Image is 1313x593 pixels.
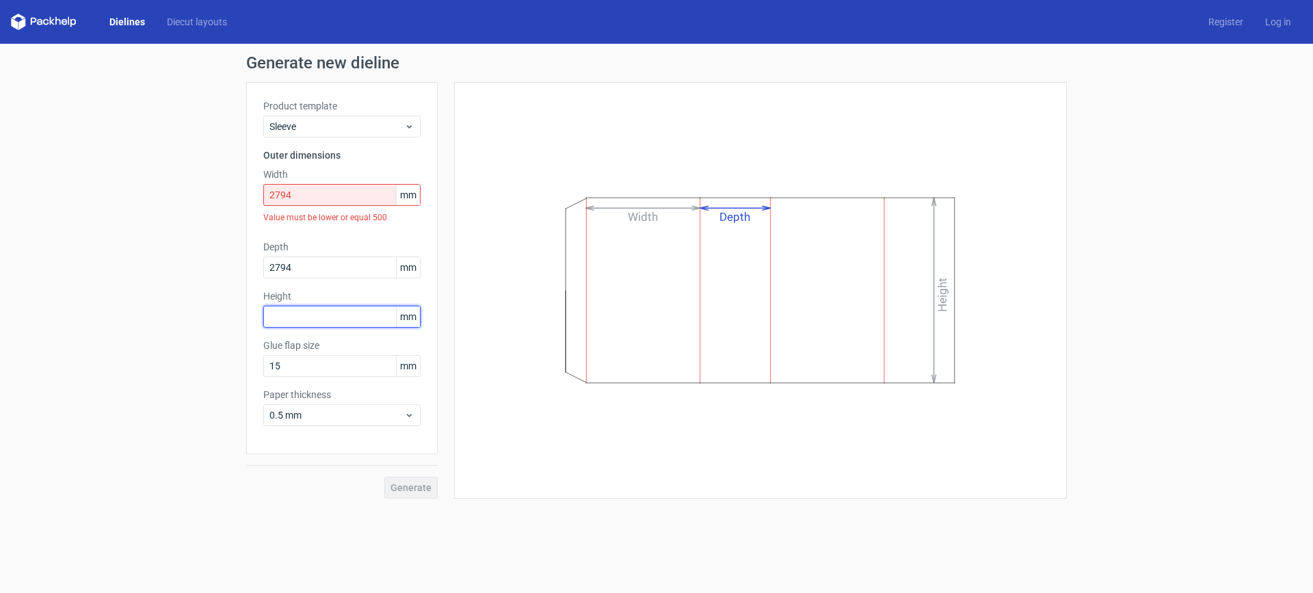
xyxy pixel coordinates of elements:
text: Width [628,210,659,224]
label: Glue flap size [263,339,421,352]
a: Diecut layouts [156,15,238,29]
span: mm [396,257,420,278]
label: Height [263,289,421,303]
h1: Generate new dieline [246,55,1067,71]
label: Product template [263,99,421,113]
label: Paper thickness [263,388,421,401]
label: Width [263,168,421,181]
h3: Outer dimensions [263,148,421,162]
span: 0.5 mm [269,408,404,422]
a: Register [1197,15,1254,29]
span: mm [396,356,420,376]
div: Value must be lower or equal 500 [263,206,421,229]
text: Depth [720,210,751,224]
label: Depth [263,240,421,254]
text: Height [936,278,950,312]
span: mm [396,185,420,205]
a: Log in [1254,15,1302,29]
a: Dielines [98,15,156,29]
span: mm [396,306,420,327]
span: Sleeve [269,120,404,133]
